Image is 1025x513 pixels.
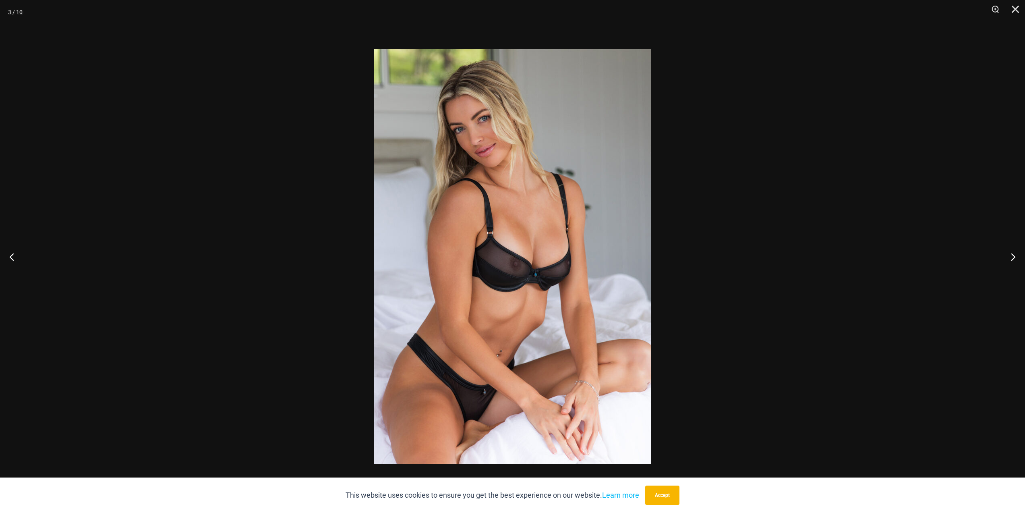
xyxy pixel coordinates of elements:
div: 3 / 10 [8,6,23,18]
img: Running Wild Midnight 1052 Top 6052 Bottom 07 [374,49,651,464]
p: This website uses cookies to ensure you get the best experience on our website. [346,489,639,501]
a: Learn more [602,491,639,499]
button: Next [995,237,1025,277]
button: Accept [645,486,679,505]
